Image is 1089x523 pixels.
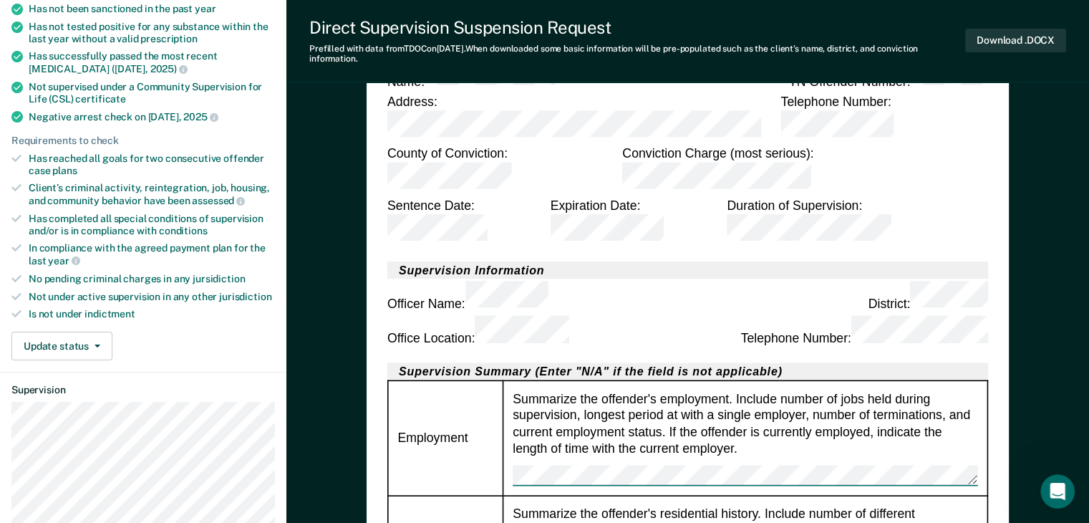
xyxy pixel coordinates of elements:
div: Has reached all goals for two consecutive offender case [29,153,275,177]
div: Telephone Number : [741,315,989,346]
div: Has completed all special conditions of supervision and/or is in compliance with [29,213,275,237]
div: Expiration Date : [551,197,727,244]
td: Employment [388,380,503,496]
span: prescription [140,33,197,44]
span: 2025) [150,63,188,75]
span: conditions [159,225,208,236]
div: Prefilled with data from TDOC on [DATE] . When downloaded some basic information will be pre-popu... [309,44,965,64]
div: Negative arrest check on [DATE], [29,110,275,123]
div: Name : [387,58,554,89]
div: Has successfully passed the most recent [MEDICAL_DATA] ([DATE], [29,50,275,75]
div: No pending criminal charges in any [29,273,275,285]
div: Has not tested positive for any substance within the last year without a valid [29,21,275,45]
div: Office Location : [387,315,569,346]
div: Sentence Date : [387,197,551,244]
button: Update status [11,332,112,360]
div: TN Offender Number : [789,58,988,89]
button: Download .DOCX [965,29,1066,52]
div: County of Conviction : [387,145,622,193]
div: Not under active supervision in any other [29,291,275,303]
h2: Supervision Information [387,261,988,278]
span: plans [52,165,77,176]
span: 2025 [183,111,218,123]
div: Requirements to check [11,135,275,147]
div: Duration of Supervision : [727,197,989,244]
span: jursidiction [193,273,245,284]
span: year [195,3,216,14]
h2: Supervision Summary (Enter "N/A" if the field is not applicable) [387,363,988,380]
div: Officer Name : [387,280,548,311]
span: assessed [192,195,245,206]
span: indictment [84,308,135,320]
div: Conviction Charge (most serious) : [622,145,988,193]
div: District : [868,280,988,311]
div: Summarize the offender's employment. Include number of jobs held during supervision, longest peri... [513,390,977,486]
div: Client’s criminal activity, reintegration, job, housing, and community behavior have been [29,182,275,206]
span: certificate [75,93,125,105]
iframe: Intercom live chat [1040,474,1075,509]
div: Telephone Number : [781,93,989,140]
div: Direct Supervision Suspension Request [309,17,965,38]
div: Has not been sanctioned in the past [29,3,275,15]
div: In compliance with the agreed payment plan for the last [29,242,275,267]
span: jurisdiction [219,291,271,302]
span: year [48,255,79,267]
div: Not supervised under a Community Supervision for Life (CSL) [29,81,275,105]
dt: Supervision [11,384,275,396]
div: Is not under [29,308,275,320]
div: Address : [387,93,780,140]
